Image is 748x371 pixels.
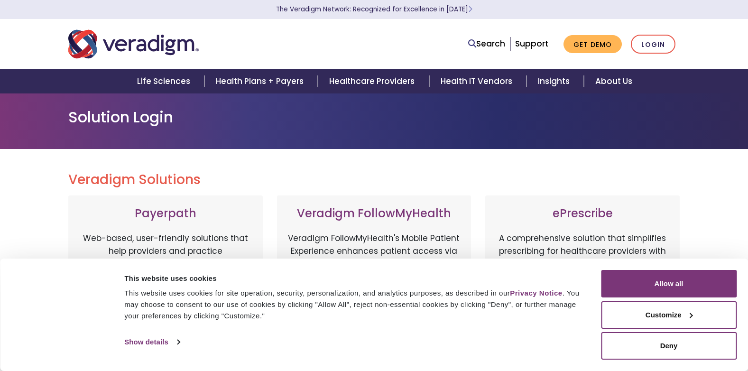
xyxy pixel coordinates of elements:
a: Login [631,35,675,54]
a: Healthcare Providers [318,69,429,93]
p: Veradigm FollowMyHealth's Mobile Patient Experience enhances patient access via mobile devices, o... [286,232,462,322]
div: This website uses cookies [124,273,580,284]
div: This website uses cookies for site operation, security, personalization, and analytics purposes, ... [124,288,580,322]
p: Web-based, user-friendly solutions that help providers and practice administrators enhance revenu... [78,232,253,332]
h2: Veradigm Solutions [68,172,680,188]
button: Allow all [601,270,737,297]
a: The Veradigm Network: Recognized for Excellence in [DATE]Learn More [276,5,472,14]
a: Health Plans + Payers [204,69,318,93]
button: Deny [601,332,737,360]
a: Get Demo [563,35,622,54]
a: Support [515,38,548,49]
h3: Payerpath [78,207,253,221]
img: Veradigm logo [68,28,199,60]
a: Show details [124,335,179,349]
a: Privacy Notice [510,289,562,297]
p: A comprehensive solution that simplifies prescribing for healthcare providers with features like ... [495,232,670,332]
h3: ePrescribe [495,207,670,221]
button: Customize [601,301,737,329]
a: Search [468,37,505,50]
h1: Solution Login [68,108,680,126]
a: About Us [584,69,644,93]
h3: Veradigm FollowMyHealth [286,207,462,221]
span: Learn More [468,5,472,14]
a: Life Sciences [126,69,204,93]
a: Health IT Vendors [429,69,526,93]
a: Insights [526,69,584,93]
